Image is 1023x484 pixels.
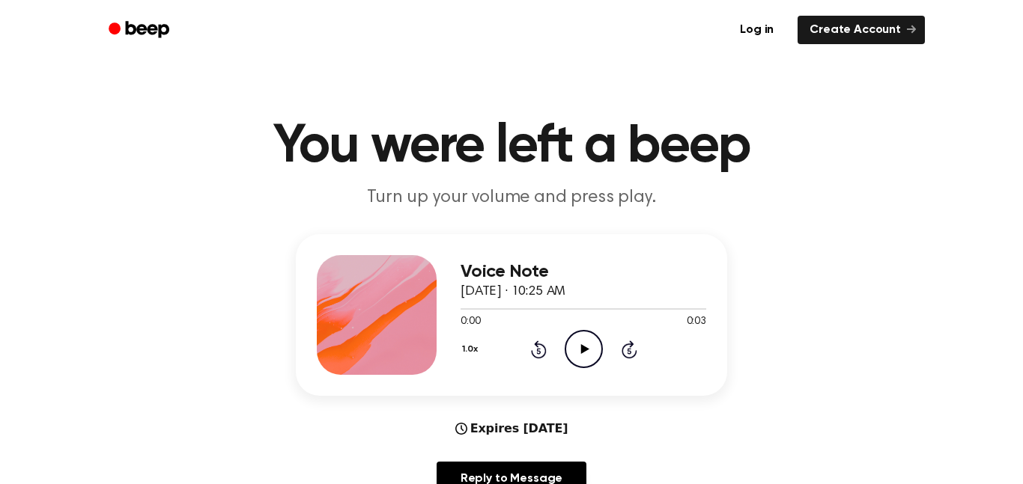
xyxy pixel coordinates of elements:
[461,285,565,298] span: [DATE] · 10:25 AM
[461,337,483,362] button: 1.0x
[798,16,925,44] a: Create Account
[455,420,568,438] div: Expires [DATE]
[128,120,895,174] h1: You were left a beep
[725,13,789,47] a: Log in
[687,314,706,330] span: 0:03
[461,314,480,330] span: 0:00
[224,186,799,210] p: Turn up your volume and press play.
[98,16,183,45] a: Beep
[461,262,706,282] h3: Voice Note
